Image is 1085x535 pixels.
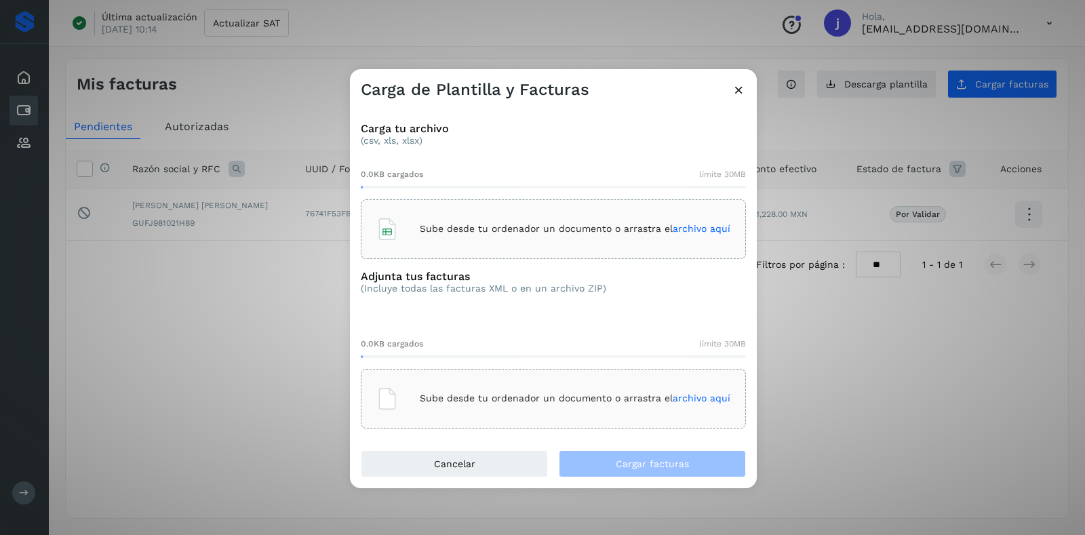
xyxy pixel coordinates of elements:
[673,393,730,403] span: archivo aquí
[616,459,689,469] span: Cargar facturas
[361,338,423,350] span: 0.0KB cargados
[420,393,730,404] p: Sube desde tu ordenador un documento o arrastra el
[361,168,423,180] span: 0.0KB cargados
[420,223,730,235] p: Sube desde tu ordenador un documento o arrastra el
[361,283,606,294] p: (Incluye todas las facturas XML o en un archivo ZIP)
[361,450,548,477] button: Cancelar
[434,459,475,469] span: Cancelar
[673,223,730,234] span: archivo aquí
[361,135,746,146] p: (csv, xls, xlsx)
[699,168,746,180] span: límite 30MB
[699,338,746,350] span: límite 30MB
[361,270,606,283] h3: Adjunta tus facturas
[361,80,589,100] h3: Carga de Plantilla y Facturas
[361,122,746,135] h3: Carga tu archivo
[559,450,746,477] button: Cargar facturas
